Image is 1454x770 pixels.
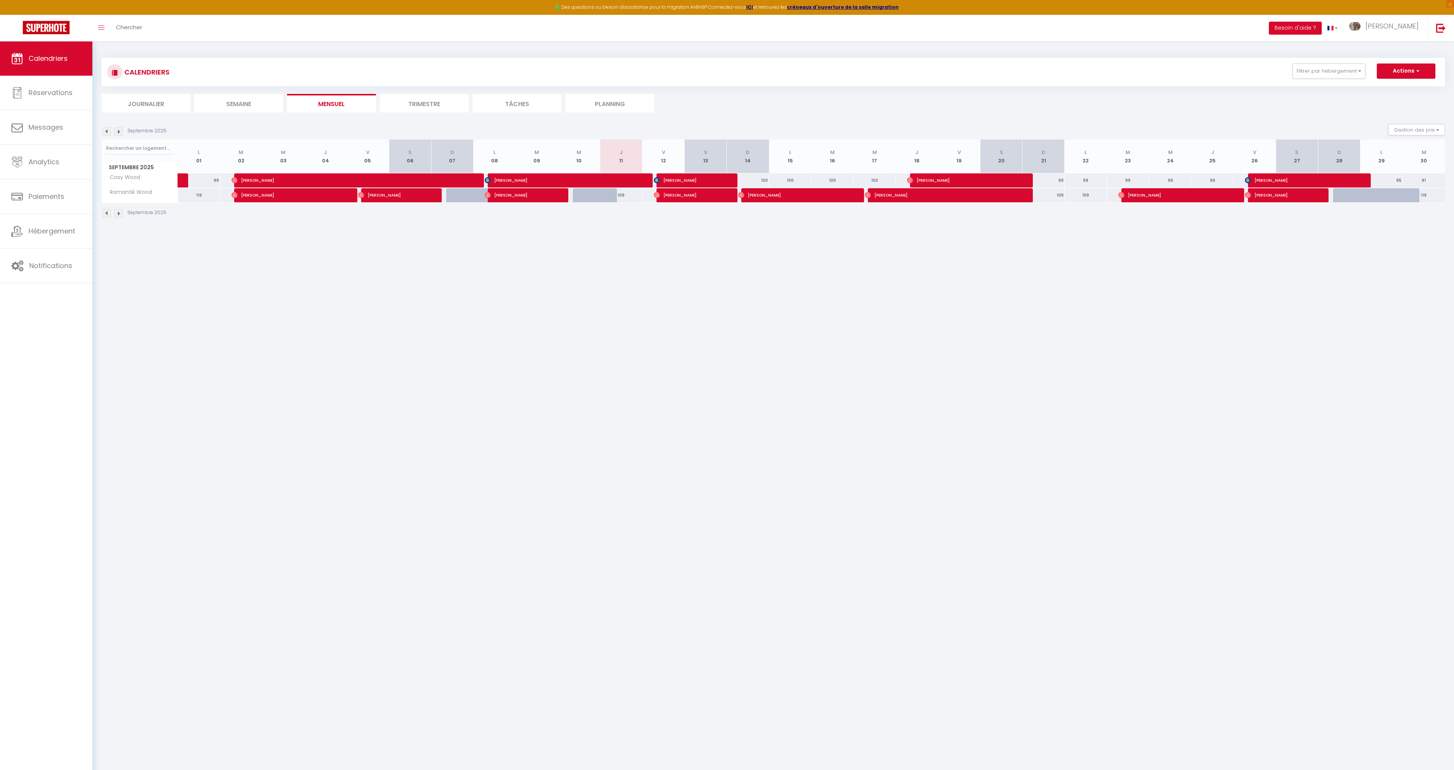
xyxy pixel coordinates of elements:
span: [PERSON_NAME] [654,173,710,187]
th: 24 [1149,140,1191,173]
th: 25 [1191,140,1234,173]
th: 18 [896,140,938,173]
span: Analytics [29,157,59,167]
th: 11 [600,140,642,173]
span: [PERSON_NAME] [907,173,1005,187]
li: Journalier [101,94,190,113]
abbr: V [1253,149,1256,156]
abbr: M [239,149,243,156]
span: [PERSON_NAME] [1245,188,1301,202]
span: [PERSON_NAME] [865,188,1005,202]
th: 16 [811,140,853,173]
li: Planning [565,94,654,113]
abbr: L [493,149,496,156]
div: 109 [600,188,642,202]
span: [PERSON_NAME] [738,188,837,202]
input: Rechercher un logement... [106,141,173,155]
th: 01 [178,140,220,173]
th: 23 [1107,140,1149,173]
div: 100 [853,173,896,187]
span: [PERSON_NAME] [485,173,625,187]
abbr: S [1295,149,1299,156]
a: créneaux d'ouverture de la salle migration [787,4,899,10]
button: Besoin d'aide ? [1269,22,1322,35]
span: Septembre 2025 [102,162,178,173]
th: 15 [769,140,811,173]
th: 20 [980,140,1023,173]
abbr: M [534,149,539,156]
span: [PERSON_NAME] [231,173,457,187]
button: Actions [1377,64,1435,79]
th: 30 [1403,140,1445,173]
span: Chercher [116,23,142,31]
span: Cosy Wood [103,173,142,182]
th: 03 [262,140,304,173]
th: 09 [515,140,558,173]
abbr: D [1337,149,1341,156]
abbr: L [1380,149,1383,156]
abbr: V [366,149,369,156]
th: 06 [389,140,431,173]
th: 26 [1234,140,1276,173]
th: 14 [727,140,769,173]
li: Semaine [194,94,283,113]
abbr: J [1211,149,1214,156]
div: 109 [1065,188,1107,202]
th: 12 [642,140,685,173]
img: logout [1436,23,1446,33]
li: Tâches [473,94,561,113]
div: 99 [1191,173,1234,187]
th: 08 [473,140,515,173]
div: 99 [1107,173,1149,187]
th: 10 [558,140,600,173]
span: Messages [29,122,63,132]
abbr: M [577,149,581,156]
abbr: M [872,149,877,156]
abbr: M [281,149,285,156]
abbr: S [704,149,707,156]
th: 22 [1065,140,1107,173]
div: 109 [1023,188,1065,202]
li: Mensuel [287,94,376,113]
abbr: D [746,149,750,156]
div: 119 [1403,188,1445,202]
div: 99 [1065,173,1107,187]
h3: CALENDRIERS [122,64,170,81]
th: 13 [685,140,727,173]
a: ... [PERSON_NAME] [1343,15,1428,41]
button: Gestion des prix [1388,124,1445,135]
span: Romantik Wood [103,188,154,197]
img: Super Booking [23,21,70,34]
p: Septembre 2025 [127,209,166,216]
abbr: J [915,149,918,156]
li: Trimestre [380,94,469,113]
img: ... [1349,22,1360,31]
th: 17 [853,140,896,173]
abbr: S [1000,149,1003,156]
abbr: M [1168,149,1173,156]
span: Calendriers [29,54,68,63]
div: 100 [769,173,811,187]
div: 91 [1403,173,1445,187]
th: 21 [1023,140,1065,173]
abbr: S [408,149,412,156]
span: [PERSON_NAME] [1365,21,1419,31]
span: [PERSON_NAME] [358,188,414,202]
a: ICI [746,4,753,10]
div: 119 [178,188,220,202]
abbr: V [958,149,961,156]
th: 07 [431,140,473,173]
th: 28 [1318,140,1360,173]
button: Filtrer par hébergement [1292,64,1365,79]
span: Hébergement [29,226,75,236]
div: 95 [1360,173,1403,187]
abbr: D [450,149,454,156]
abbr: D [1042,149,1045,156]
abbr: J [324,149,327,156]
th: 02 [220,140,262,173]
span: Paiements [29,192,64,201]
div: 100 [727,173,769,187]
abbr: M [1422,149,1426,156]
th: 05 [347,140,389,173]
